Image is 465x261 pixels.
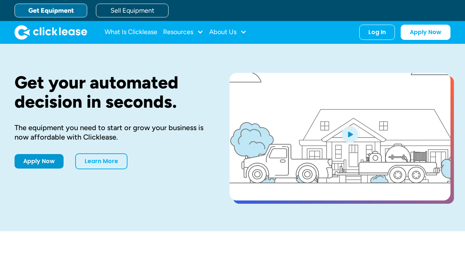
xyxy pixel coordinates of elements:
[15,4,87,17] a: Get Equipment
[163,25,203,40] div: Resources
[209,25,247,40] div: About Us
[15,123,206,142] div: The equipment you need to start or grow your business is now affordable with Clicklease.
[368,29,386,36] div: Log In
[15,25,87,40] a: home
[340,124,360,144] img: Blue play button logo on a light blue circular background
[15,73,206,111] h1: Get your automated decision in seconds.
[105,25,157,40] a: What Is Clicklease
[230,73,450,200] a: open lightbox
[15,25,87,40] img: Clicklease logo
[15,154,64,169] a: Apply Now
[75,153,128,169] a: Learn More
[401,25,450,40] a: Apply Now
[96,4,169,17] a: Sell Equipment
